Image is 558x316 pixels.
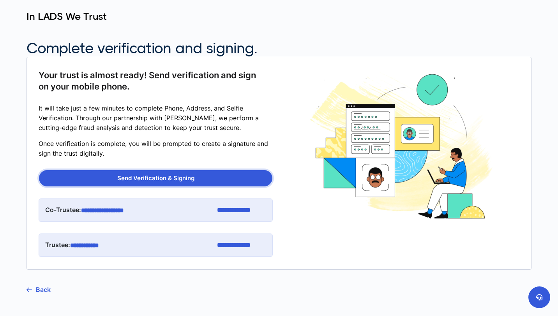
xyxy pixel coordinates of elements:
a: Back [26,280,51,299]
p: Once verification is complete, you will be prompted to create a signature and sign the trust digi... [39,139,273,158]
span: Your trust is almost ready! Send verification and sign on your mobile phone. [39,70,267,92]
p: It will take just a few minutes to complete Phone, Address, and Selfie Verification. Through our ... [39,104,273,132]
div: In LADS We Trust [26,11,532,34]
span: Trustee: [45,241,70,249]
img: Identity Verification and Signing [304,70,501,222]
img: go back icon [26,287,32,292]
span: Co-Trustee: [45,206,81,214]
button: Send Verification & Signing [39,170,272,186]
h2: Complete verification and signing. [26,40,258,57]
